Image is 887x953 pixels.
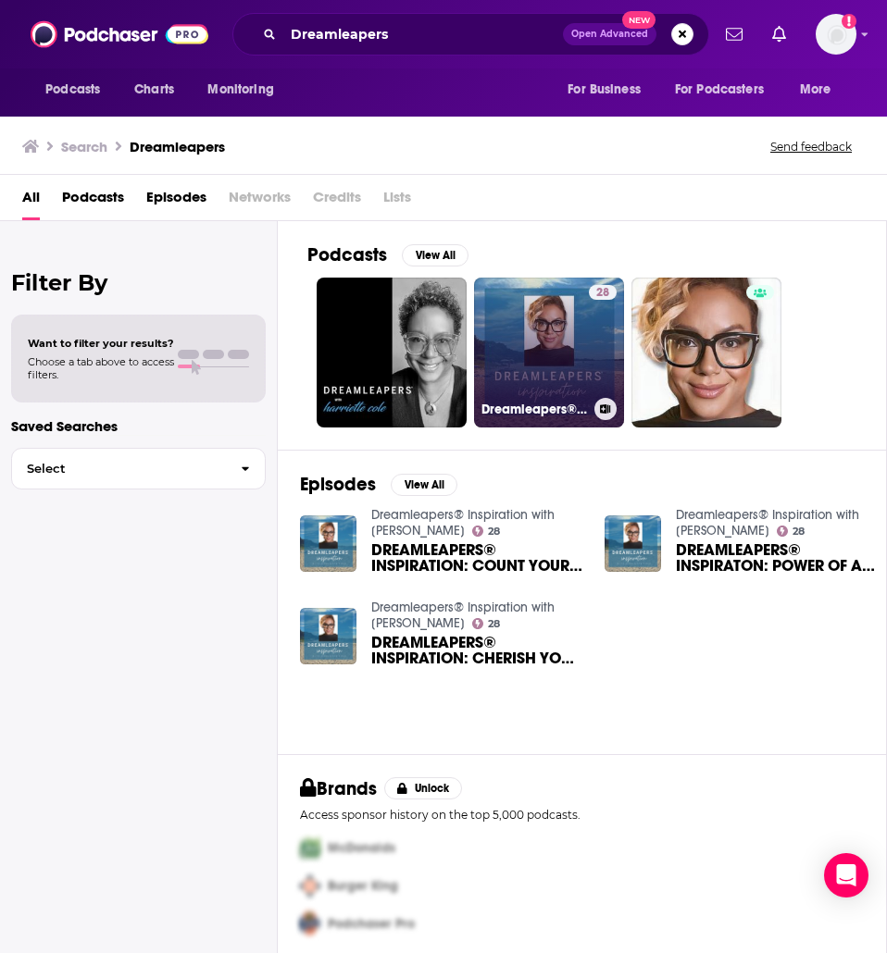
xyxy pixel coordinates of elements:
[472,526,501,537] a: 28
[28,355,174,381] span: Choose a tab above to access filters.
[842,14,856,29] svg: Add a profile image
[194,72,297,107] button: open menu
[488,620,500,628] span: 28
[307,243,387,266] h2: Podcasts
[391,474,457,496] button: View All
[207,77,273,103] span: Monitoring
[11,269,266,296] h2: Filter By
[11,417,266,435] p: Saved Searches
[663,72,791,107] button: open menu
[816,14,856,55] button: Show profile menu
[22,182,40,220] a: All
[300,808,864,822] p: Access sponsor history on the top 5,000 podcasts.
[765,139,857,155] button: Send feedback
[787,72,855,107] button: open menu
[571,30,648,39] span: Open Advanced
[328,878,398,894] span: Burger King
[283,19,563,49] input: Search podcasts, credits, & more...
[313,182,361,220] span: Credits
[307,243,468,266] a: PodcastsView All
[824,853,868,897] div: Open Intercom Messenger
[300,777,377,800] h2: Brands
[675,77,764,103] span: For Podcasters
[122,72,185,107] a: Charts
[371,507,555,538] a: Dreamleapers® Inspiration with Harriette Cole
[589,285,617,300] a: 28
[293,867,328,905] img: Second Pro Logo
[134,77,174,103] span: Charts
[11,448,266,489] button: Select
[622,11,656,29] span: New
[488,527,500,536] span: 28
[300,473,376,496] h2: Episodes
[293,905,328,943] img: Third Pro Logo
[718,19,750,50] a: Show notifications dropdown
[232,13,709,56] div: Search podcasts, credits, & more...
[777,526,806,537] a: 28
[816,14,856,55] img: User Profile
[816,14,856,55] span: Logged in as kkneafsey
[384,777,463,799] button: Unlock
[472,618,501,629] a: 28
[31,17,208,52] img: Podchaser - Follow, Share and Rate Podcasts
[229,182,291,220] span: Networks
[555,72,664,107] button: open menu
[328,916,415,932] span: Podchaser Pro
[596,284,609,303] span: 28
[605,515,661,572] img: DREAMLEAPERS® INSPIRATON: POWER OF A MOTHER
[300,515,356,572] img: DREAMLEAPERS® INSPIRATION: COUNT YOUR BLESSINGS
[32,72,124,107] button: open menu
[371,635,582,666] a: DREAMLEAPERS® INSPIRATION: CHERISH YOUR FRIENDSHIPS
[563,23,656,45] button: Open AdvancedNew
[676,507,859,538] a: Dreamleapers® Inspiration with Harriette Cole
[402,244,468,266] button: View All
[371,542,582,574] a: DREAMLEAPERS® INSPIRATION: COUNT YOUR BLESSINGS
[800,77,831,103] span: More
[62,182,124,220] a: Podcasts
[28,337,174,350] span: Want to filter your results?
[130,138,225,155] h3: Dreamleapers
[474,278,624,427] a: 28Dreamleapers® Inspiration with [PERSON_NAME]
[293,829,328,867] img: First Pro Logo
[328,840,395,856] span: McDonalds
[676,542,887,574] a: DREAMLEAPERS® INSPIRATON: POWER OF A MOTHER
[300,473,457,496] a: EpisodesView All
[793,527,805,536] span: 28
[12,463,226,475] span: Select
[371,600,555,631] a: Dreamleapers® Inspiration with Harriette Cole
[300,608,356,664] img: DREAMLEAPERS® INSPIRATION: CHERISH YOUR FRIENDSHIPS
[568,77,641,103] span: For Business
[383,182,411,220] span: Lists
[61,138,107,155] h3: Search
[146,182,206,220] a: Episodes
[765,19,793,50] a: Show notifications dropdown
[481,402,587,417] h3: Dreamleapers® Inspiration with [PERSON_NAME]
[45,77,100,103] span: Podcasts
